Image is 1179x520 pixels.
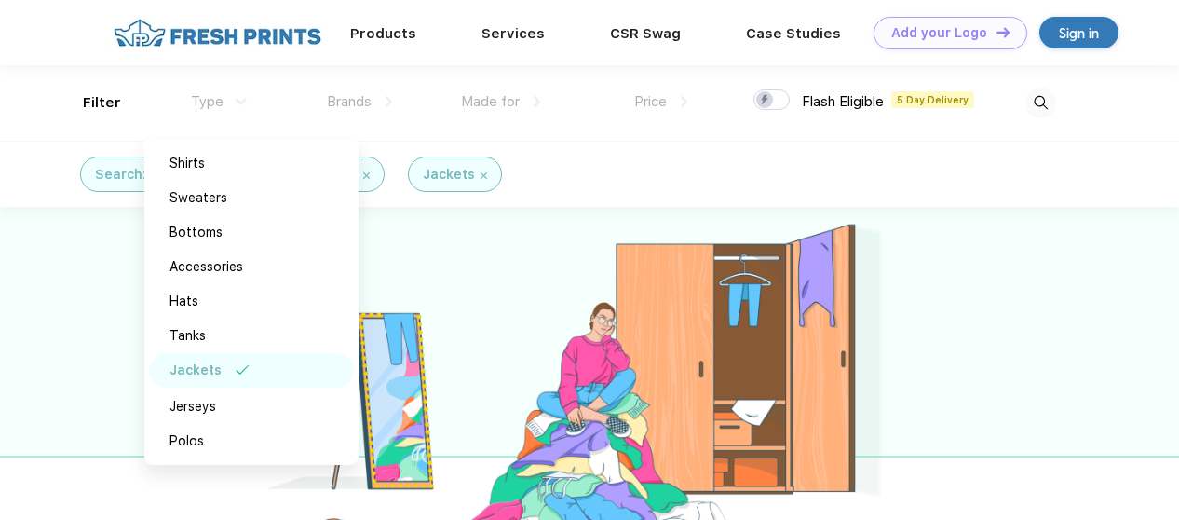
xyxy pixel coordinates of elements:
div: Accessories [169,257,243,277]
span: Type [191,93,224,110]
div: Shirts [169,154,205,173]
img: desktop_search.svg [1025,88,1056,118]
span: Brands [327,93,372,110]
div: Jackets [423,165,475,185]
img: dropdown.png [236,98,247,104]
img: dropdown.png [681,96,687,107]
span: Made for [461,93,520,110]
div: Sweaters [169,188,227,208]
a: Products [350,25,416,42]
img: dropdown.png [534,96,540,107]
img: filter_selected.svg [236,365,250,375]
a: Sign in [1039,17,1118,48]
img: filter_cancel.svg [363,172,370,179]
div: Bottoms [169,223,223,242]
span: Price [634,93,667,110]
img: filter_cancel.svg [481,172,487,179]
img: dropdown.png [386,96,392,107]
div: Hats [169,292,198,311]
div: Polos [169,431,204,451]
span: 5 Day Delivery [891,91,974,108]
div: Tanks [169,326,206,346]
img: DT [996,27,1010,37]
img: fo%20logo%202.webp [108,17,327,49]
div: Add your Logo [891,25,987,41]
div: Search: Fall-Essentials [95,165,248,185]
div: Jerseys [169,397,216,417]
div: Sign in [1059,22,1099,44]
div: Jackets [169,361,222,380]
span: Flash Eligible [802,93,884,110]
div: Filter [83,92,121,114]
